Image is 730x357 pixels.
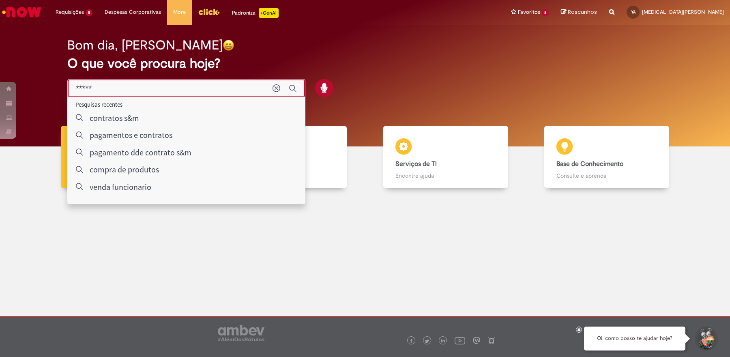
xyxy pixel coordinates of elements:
[259,8,279,18] p: +GenAi
[395,160,437,168] b: Serviços de TI
[526,126,688,188] a: Base de Conhecimento Consulte e aprenda
[86,9,92,16] span: 5
[67,56,663,71] h2: O que você procura hoje?
[1,4,43,20] img: ServiceNow
[556,160,623,168] b: Base de Conhecimento
[518,8,540,16] span: Favoritos
[584,327,685,351] div: Oi, como posso te ajudar hoje?
[395,172,496,180] p: Encontre ajuda
[232,8,279,18] div: Padroniza
[409,339,413,343] img: logo_footer_facebook.png
[542,9,549,16] span: 8
[441,339,445,344] img: logo_footer_linkedin.png
[473,337,480,344] img: logo_footer_workplace.png
[198,6,220,18] img: click_logo_yellow_360x200.png
[173,8,186,16] span: More
[631,9,636,15] span: YA
[425,339,429,343] img: logo_footer_twitter.png
[43,126,204,188] a: Tirar dúvidas Tirar dúvidas com Lupi Assist e Gen Ai
[642,9,724,15] span: [MEDICAL_DATA][PERSON_NAME]
[561,9,597,16] a: Rascunhos
[556,172,657,180] p: Consulte e aprenda
[488,337,495,344] img: logo_footer_naosei.png
[105,8,161,16] span: Despesas Corporativas
[56,8,84,16] span: Requisições
[223,39,234,51] img: happy-face.png
[218,325,264,341] img: logo_footer_ambev_rotulo_gray.png
[455,335,465,346] img: logo_footer_youtube.png
[568,8,597,16] span: Rascunhos
[67,38,223,52] h2: Bom dia, [PERSON_NAME]
[693,327,718,351] button: Iniciar Conversa de Suporte
[365,126,526,188] a: Serviços de TI Encontre ajuda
